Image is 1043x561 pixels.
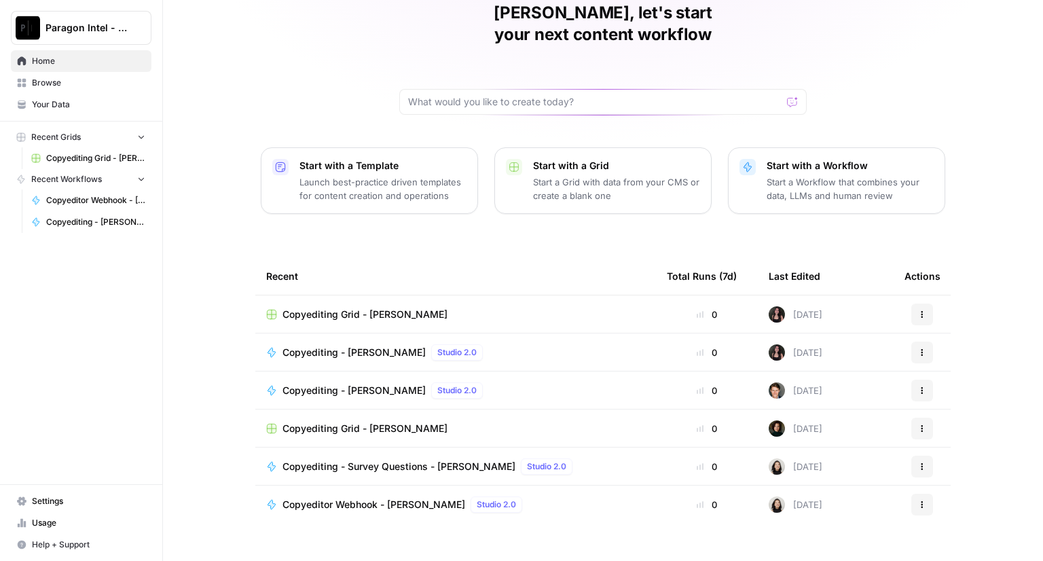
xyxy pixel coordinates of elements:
div: [DATE] [769,382,822,399]
a: Copyeditor Webhook - [PERSON_NAME] [25,189,151,211]
a: Copyediting Grid - [PERSON_NAME] [266,308,645,321]
img: qw00ik6ez51o8uf7vgx83yxyzow9 [769,382,785,399]
div: [DATE] [769,344,822,361]
p: Start with a Template [299,159,466,173]
img: t5ef5oef8zpw1w4g2xghobes91mw [769,496,785,513]
span: Copyediting Grid - [PERSON_NAME] [282,308,447,321]
div: 0 [667,346,747,359]
img: Paragon Intel - Copyediting Logo [16,16,40,40]
span: Copyeditor Webhook - [PERSON_NAME] [46,194,145,206]
a: Copyediting Grid - [PERSON_NAME] [266,422,645,435]
a: Copyediting - [PERSON_NAME] [25,211,151,233]
span: Paragon Intel - Copyediting [45,21,128,35]
a: Copyediting - Survey Questions - [PERSON_NAME]Studio 2.0 [266,458,645,475]
a: Browse [11,72,151,94]
span: Help + Support [32,539,145,551]
span: Copyediting Grid - [PERSON_NAME] [282,422,447,435]
button: Start with a TemplateLaunch best-practice driven templates for content creation and operations [261,147,478,214]
button: Recent Workflows [11,169,151,189]
span: Studio 2.0 [477,499,516,511]
span: Copyeditor Webhook - [PERSON_NAME] [282,498,465,511]
h1: [PERSON_NAME], let's start your next content workflow [399,2,807,46]
div: 0 [667,384,747,397]
img: t5ef5oef8zpw1w4g2xghobes91mw [769,458,785,475]
span: Recent Workflows [31,173,102,185]
span: Browse [32,77,145,89]
span: Copyediting - [PERSON_NAME] [46,216,145,228]
img: 5nlru5lqams5xbrbfyykk2kep4hl [769,344,785,361]
p: Launch best-practice driven templates for content creation and operations [299,175,466,202]
div: 0 [667,498,747,511]
input: What would you like to create today? [408,95,782,109]
span: Home [32,55,145,67]
p: Start with a Grid [533,159,700,173]
div: [DATE] [769,496,822,513]
div: Total Runs (7d) [667,257,737,295]
p: Start a Workflow that combines your data, LLMs and human review [767,175,934,202]
a: Your Data [11,94,151,115]
p: Start with a Workflow [767,159,934,173]
span: Copyediting - [PERSON_NAME] [282,384,426,397]
a: Usage [11,512,151,534]
button: Help + Support [11,534,151,556]
a: Copyediting - [PERSON_NAME]Studio 2.0 [266,344,645,361]
span: Studio 2.0 [437,384,477,397]
div: [DATE] [769,458,822,475]
span: Studio 2.0 [437,346,477,359]
a: Copyediting Grid - [PERSON_NAME] [25,147,151,169]
div: Actions [904,257,940,295]
span: Usage [32,517,145,529]
a: Settings [11,490,151,512]
a: Copyediting - [PERSON_NAME]Studio 2.0 [266,382,645,399]
span: Your Data [32,98,145,111]
button: Workspace: Paragon Intel - Copyediting [11,11,151,45]
span: Copyediting - [PERSON_NAME] [282,346,426,359]
span: Copyediting Grid - [PERSON_NAME] [46,152,145,164]
div: 0 [667,308,747,321]
img: 5nlru5lqams5xbrbfyykk2kep4hl [769,306,785,323]
span: Recent Grids [31,131,81,143]
span: Settings [32,495,145,507]
div: [DATE] [769,420,822,437]
div: 0 [667,422,747,435]
a: Home [11,50,151,72]
button: Start with a WorkflowStart a Workflow that combines your data, LLMs and human review [728,147,945,214]
div: Recent [266,257,645,295]
div: [DATE] [769,306,822,323]
div: 0 [667,460,747,473]
a: Copyeditor Webhook - [PERSON_NAME]Studio 2.0 [266,496,645,513]
button: Recent Grids [11,127,151,147]
span: Copyediting - Survey Questions - [PERSON_NAME] [282,460,515,473]
button: Start with a GridStart a Grid with data from your CMS or create a blank one [494,147,712,214]
div: Last Edited [769,257,820,295]
span: Studio 2.0 [527,460,566,473]
img: trpfjrwlykpjh1hxat11z5guyxrg [769,420,785,437]
p: Start a Grid with data from your CMS or create a blank one [533,175,700,202]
